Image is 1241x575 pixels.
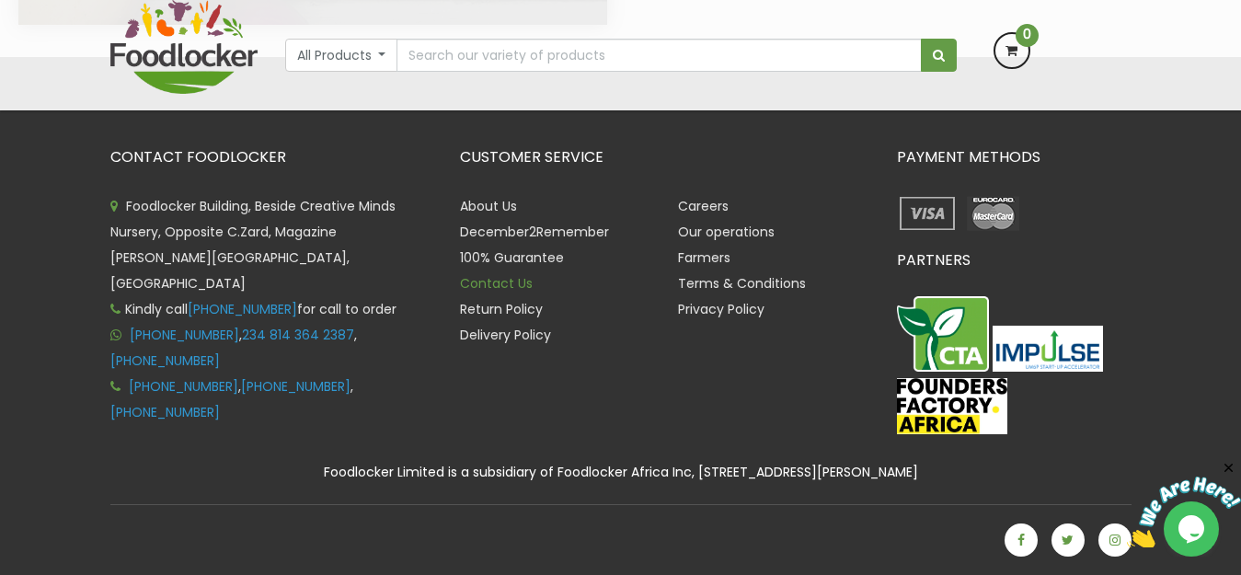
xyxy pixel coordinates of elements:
[110,326,357,370] span: , ,
[678,274,806,293] a: Terms & Conditions
[897,252,1132,269] h3: PARTNERS
[110,377,353,421] span: , ,
[460,274,533,293] a: Contact Us
[110,197,396,293] span: Foodlocker Building, Beside Creative Minds Nursery, Opposite C.Zard, Magazine [PERSON_NAME][GEOGR...
[678,248,730,267] a: Farmers
[897,296,989,372] img: CTA
[241,377,350,396] a: [PHONE_NUMBER]
[460,300,543,318] a: Return Policy
[460,149,869,166] h3: CUSTOMER SERVICE
[460,223,609,241] a: December2Remember
[285,39,398,72] button: All Products
[678,197,729,215] a: Careers
[1016,24,1039,47] span: 0
[110,149,432,166] h3: CONTACT FOODLOCKER
[678,300,764,318] a: Privacy Policy
[962,193,1024,234] img: payment
[110,351,220,370] a: [PHONE_NUMBER]
[97,462,1145,483] div: Foodlocker Limited is a subsidiary of Foodlocker Africa Inc, [STREET_ADDRESS][PERSON_NAME]
[897,193,959,234] img: payment
[188,300,297,318] a: [PHONE_NUMBER]
[396,39,921,72] input: Search our variety of products
[897,378,1007,435] img: FFA
[678,223,775,241] a: Our operations
[993,326,1103,371] img: Impulse
[129,377,238,396] a: [PHONE_NUMBER]
[242,326,354,344] a: 234 814 364 2387
[110,403,220,421] a: [PHONE_NUMBER]
[460,326,551,344] a: Delivery Policy
[460,197,517,215] a: About Us
[1127,460,1241,547] iframe: chat widget
[460,248,564,267] a: 100% Guarantee
[130,326,239,344] a: [PHONE_NUMBER]
[897,149,1132,166] h3: PAYMENT METHODS
[110,300,396,318] span: Kindly call for call to order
